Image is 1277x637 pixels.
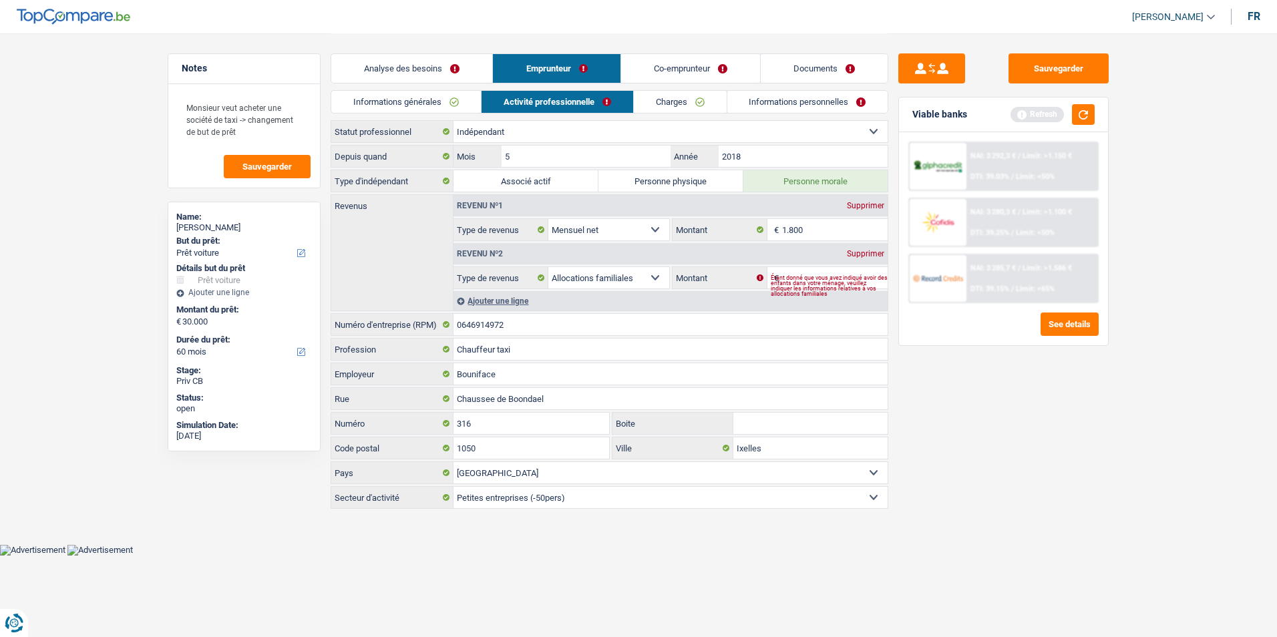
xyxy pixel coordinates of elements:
[176,222,312,233] div: [PERSON_NAME]
[612,437,734,459] label: Ville
[844,250,888,258] div: Supprimer
[767,267,782,288] span: €
[1023,208,1072,216] span: Limit: >1.100 €
[912,109,967,120] div: Viable banks
[970,284,1009,293] span: DTI: 39.15%
[453,146,501,167] label: Mois
[1011,228,1014,237] span: /
[453,250,506,258] div: Revenu nº2
[176,236,309,246] label: But du prêt:
[331,363,453,385] label: Employeur
[176,376,312,387] div: Priv CB
[176,431,312,441] div: [DATE]
[1016,172,1055,181] span: Limit: <50%
[1248,10,1260,23] div: fr
[1023,264,1072,272] span: Limit: >1.586 €
[1011,172,1014,181] span: /
[621,54,760,83] a: Co-emprunteur
[612,413,734,434] label: Boite
[1041,312,1099,336] button: See details
[1011,107,1064,122] div: Refresh
[970,228,1009,237] span: DTI: 39.25%
[331,413,453,434] label: Numéro
[1016,284,1055,293] span: Limit: <65%
[176,335,309,345] label: Durée du prêt:
[176,403,312,414] div: open
[913,266,962,290] img: Record Credits
[182,63,307,74] h5: Notes
[761,54,888,83] a: Documents
[913,159,962,174] img: AlphaCredit
[176,263,312,274] div: Détails but du prêt
[176,212,312,222] div: Name:
[331,54,492,83] a: Analyse des besoins
[224,155,311,178] button: Sauvegarder
[1018,264,1021,272] span: /
[634,91,727,113] a: Charges
[453,219,548,240] label: Type de revenus
[67,545,133,556] img: Advertisement
[1018,152,1021,160] span: /
[242,162,292,171] span: Sauvegarder
[176,316,181,327] span: €
[1009,53,1109,83] button: Sauvegarder
[970,152,1016,160] span: NAI: 3 292,3 €
[719,146,888,167] input: AAAA
[673,219,767,240] label: Montant
[331,462,453,483] label: Pays
[493,54,620,83] a: Emprunteur
[671,146,718,167] label: Année
[767,219,782,240] span: €
[1023,152,1072,160] span: Limit: >1.150 €
[453,170,598,192] label: Associé actif
[176,393,312,403] div: Status:
[502,146,671,167] input: MM
[331,437,453,459] label: Code postal
[844,202,888,210] div: Supprimer
[673,267,767,288] label: Montant
[331,146,453,167] label: Depuis quand
[17,9,130,25] img: TopCompare Logo
[913,210,962,234] img: Cofidis
[727,91,888,113] a: Informations personnelles
[970,172,1009,181] span: DTI: 39.03%
[176,304,309,315] label: Montant du prêt:
[331,388,453,409] label: Rue
[1016,228,1055,237] span: Limit: <50%
[743,170,888,192] label: Personne morale
[598,170,743,192] label: Personne physique
[771,283,888,288] div: Étant donné que vous avez indiqué avoir des enfants dans votre ménage, veuillez indiquer les info...
[970,264,1016,272] span: NAI: 3 285,7 €
[1011,284,1014,293] span: /
[176,365,312,376] div: Stage:
[482,91,633,113] a: Activité professionnelle
[176,288,312,297] div: Ajouter une ligne
[1132,11,1204,23] span: [PERSON_NAME]
[331,314,453,335] label: Numéro d'entreprise (RPM)
[331,195,453,210] label: Revenus
[970,208,1016,216] span: NAI: 3 280,3 €
[453,267,548,288] label: Type de revenus
[331,170,453,192] label: Type d'indépendant
[453,291,888,310] div: Ajouter une ligne
[331,91,481,113] a: Informations générales
[331,487,453,508] label: Secteur d'activité
[331,121,453,142] label: Statut professionnel
[1121,6,1215,28] a: [PERSON_NAME]
[331,339,453,360] label: Profession
[1018,208,1021,216] span: /
[176,420,312,431] div: Simulation Date:
[453,202,506,210] div: Revenu nº1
